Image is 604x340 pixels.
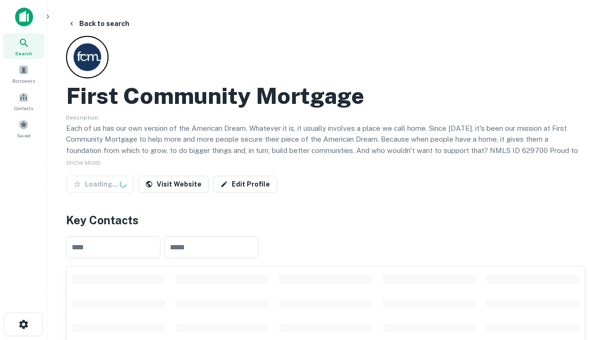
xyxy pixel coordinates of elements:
a: Borrowers [3,61,44,86]
p: Each of us has our own version of the American Dream. Whatever it is, it usually involves a place... [66,123,585,167]
a: Edit Profile [213,176,277,193]
img: capitalize-icon.png [15,8,33,26]
span: Borrowers [12,77,35,85]
span: Contacts [14,104,33,112]
a: Saved [3,116,44,141]
span: Description [66,114,98,121]
a: Visit Website [138,176,209,193]
iframe: Chat Widget [557,234,604,280]
h4: Key Contacts [66,212,585,229]
a: Search [3,34,44,59]
a: Contacts [3,88,44,114]
h2: First Community Mortgage [66,82,364,110]
span: Search [15,50,32,57]
span: SHOW MORE [66,160,101,166]
button: Back to search [64,15,133,32]
span: Saved [17,132,31,139]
